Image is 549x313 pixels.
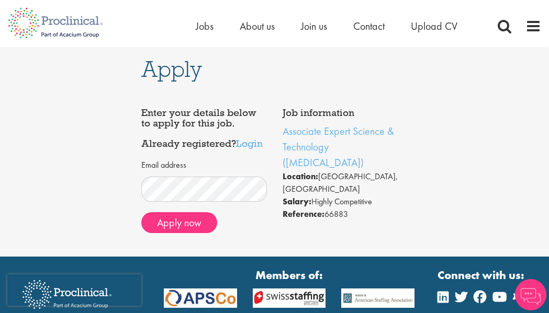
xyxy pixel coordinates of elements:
img: APSCo [245,288,334,308]
span: Apply [141,55,202,83]
strong: Salary: [283,196,311,207]
img: Chatbot [515,279,546,310]
li: [GEOGRAPHIC_DATA], [GEOGRAPHIC_DATA] [283,170,408,195]
a: Associate Expert Science & Technology ([MEDICAL_DATA]) [283,124,394,169]
strong: Location: [283,171,318,182]
h4: Job information [283,108,408,118]
a: About us [240,19,275,33]
label: Email address [141,159,186,171]
strong: Connect with us: [438,267,526,283]
a: Join us [301,19,327,33]
strong: Members of: [164,267,415,283]
a: Upload CV [411,19,457,33]
strong: Reference: [283,208,324,219]
img: APSCo [333,288,422,308]
iframe: reCAPTCHA [7,274,141,306]
li: Highly Competitive [283,195,408,208]
a: Login [236,137,263,149]
li: 66883 [283,208,408,221]
a: Jobs [196,19,214,33]
a: Contact [353,19,385,33]
button: Apply now [141,212,217,233]
img: APSCo [156,288,245,308]
h4: Enter your details below to apply for this job. Already registered? [141,108,267,149]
